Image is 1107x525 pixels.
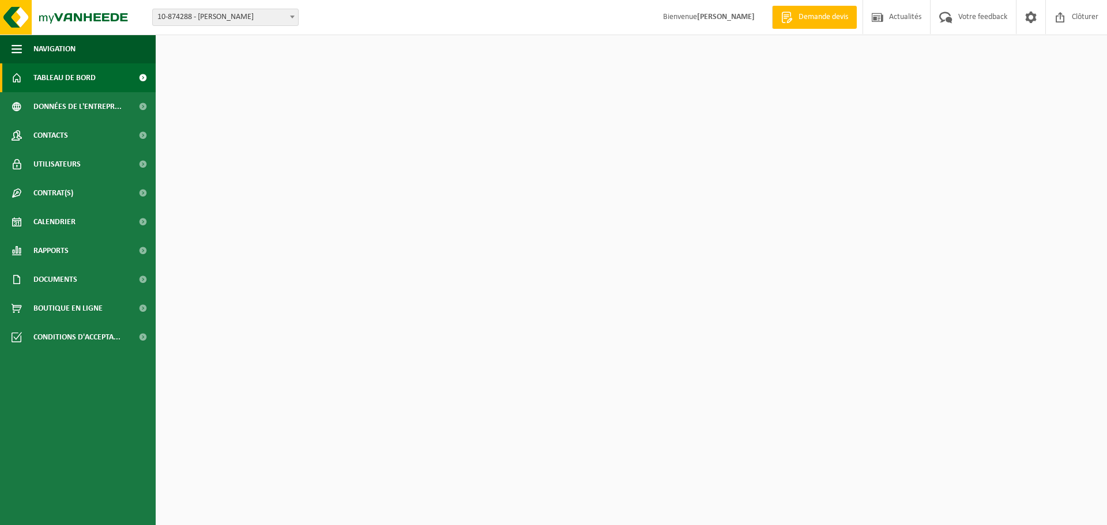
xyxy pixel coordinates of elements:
span: Contacts [33,121,68,150]
span: Boutique en ligne [33,294,103,323]
span: Tableau de bord [33,63,96,92]
strong: [PERSON_NAME] [697,13,755,21]
span: Rapports [33,236,69,265]
span: 10-874288 - COLETTA, BENOÎT - GHLIN [152,9,299,26]
span: Utilisateurs [33,150,81,179]
span: Documents [33,265,77,294]
span: Demande devis [796,12,851,23]
span: Contrat(s) [33,179,73,207]
span: Données de l'entrepr... [33,92,122,121]
a: Demande devis [772,6,857,29]
span: Conditions d'accepta... [33,323,121,352]
span: Navigation [33,35,76,63]
span: Calendrier [33,207,76,236]
span: 10-874288 - COLETTA, BENOÎT - GHLIN [153,9,298,25]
